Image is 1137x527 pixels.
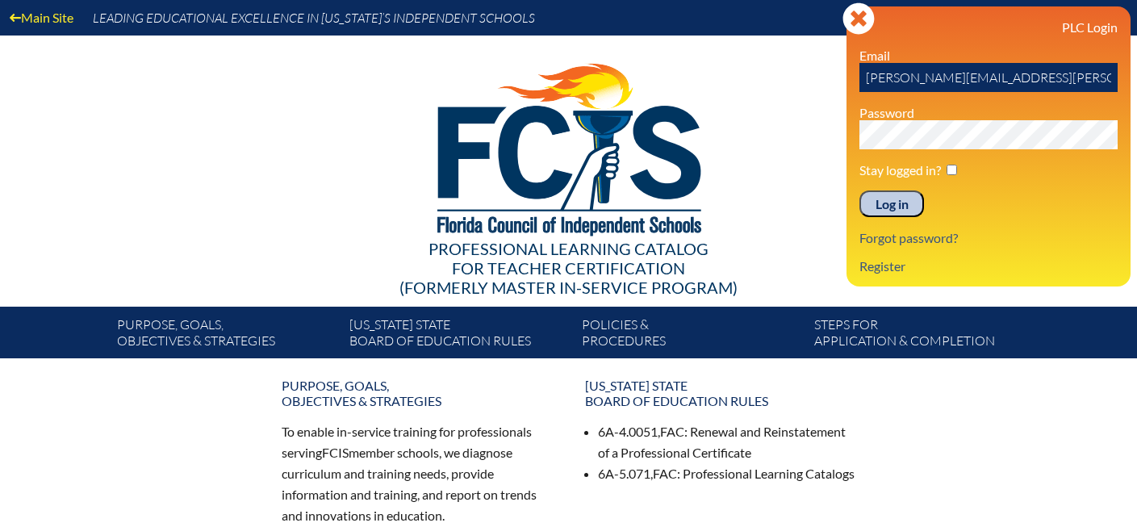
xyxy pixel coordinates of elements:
[272,371,562,415] a: Purpose, goals,objectives & strategies
[808,313,1040,358] a: Steps forapplication & completion
[853,227,964,249] a: Forgot password?
[598,463,856,484] li: 6A-5.071, : Professional Learning Catalogs
[104,239,1034,297] div: Professional Learning Catalog (formerly Master In-service Program)
[859,19,1118,35] h3: PLC Login
[859,105,914,120] label: Password
[859,162,941,178] label: Stay logged in?
[660,424,684,439] span: FAC
[282,421,553,525] p: To enable in-service training for professionals serving member schools, we diagnose curriculum an...
[452,258,685,278] span: for Teacher Certification
[598,421,856,463] li: 6A-4.0051, : Renewal and Reinstatement of a Professional Certificate
[3,6,80,28] a: Main Site
[853,255,912,277] a: Register
[653,466,677,481] span: FAC
[343,313,575,358] a: [US_STATE] StateBoard of Education rules
[859,48,890,63] label: Email
[859,190,924,218] input: Log in
[575,371,866,415] a: [US_STATE] StateBoard of Education rules
[402,36,735,256] img: FCISlogo221.eps
[111,313,343,358] a: Purpose, goals,objectives & strategies
[322,445,349,460] span: FCIS
[575,313,808,358] a: Policies &Procedures
[842,2,875,35] svg: Close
